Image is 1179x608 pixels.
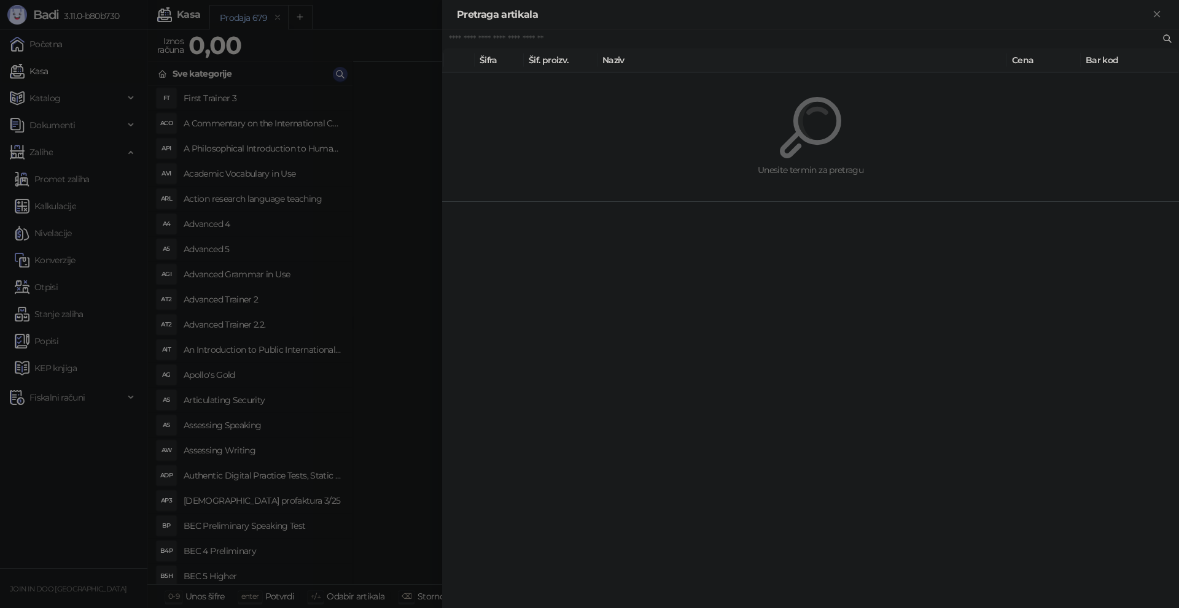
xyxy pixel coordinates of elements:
img: Pretraga [780,97,841,158]
th: Naziv [597,48,1007,72]
div: Unesite termin za pretragu [472,163,1150,177]
th: Cena [1007,48,1081,72]
button: Zatvori [1150,7,1164,22]
th: Šif. proizv. [524,48,597,72]
th: Šifra [475,48,524,72]
div: Pretraga artikala [457,7,1150,22]
th: Bar kod [1081,48,1179,72]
